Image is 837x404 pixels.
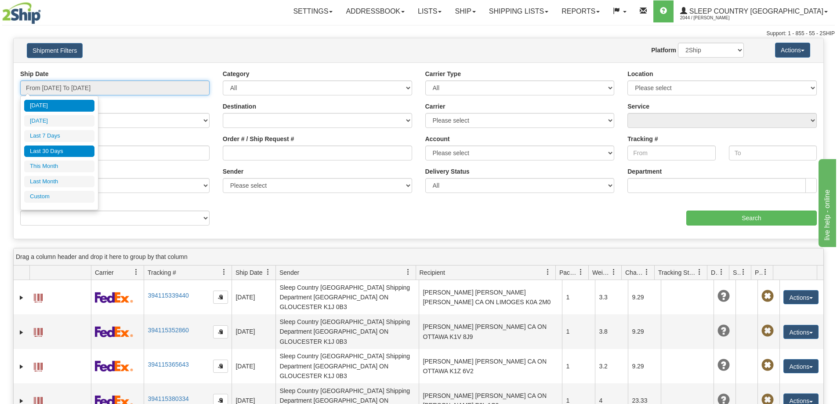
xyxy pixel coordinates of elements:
[232,314,275,349] td: [DATE]
[17,293,26,302] a: Expand
[627,146,715,160] input: From
[573,265,588,280] a: Packages filter column settings
[411,0,448,22] a: Lists
[562,314,595,349] td: 1
[717,325,730,337] span: Unknown
[627,135,658,143] label: Tracking #
[425,167,470,176] label: Delivery Status
[95,292,133,303] img: 2 - FedEx
[213,325,228,338] button: Copy to clipboard
[7,5,81,16] div: live help - online
[24,100,94,112] li: [DATE]
[217,265,232,280] a: Tracking # filter column settings
[275,349,419,383] td: Sleep Country [GEOGRAPHIC_DATA] Shipping Department [GEOGRAPHIC_DATA] ON GLOUCESTER K1J 0B3
[540,265,555,280] a: Recipient filter column settings
[627,102,649,111] label: Service
[24,115,94,127] li: [DATE]
[559,268,578,277] span: Packages
[129,265,144,280] a: Carrier filter column settings
[95,326,133,337] img: 2 - FedEx
[17,362,26,371] a: Expand
[639,265,654,280] a: Charge filter column settings
[275,280,419,314] td: Sleep Country [GEOGRAPHIC_DATA] Shipping Department [GEOGRAPHIC_DATA] ON GLOUCESTER K1J 0B3
[686,211,817,226] input: Search
[425,135,450,143] label: Account
[627,69,653,78] label: Location
[27,43,83,58] button: Shipment Filters
[711,268,718,277] span: Delivery Status
[680,14,746,22] span: 2044 / [PERSON_NAME]
[213,291,228,304] button: Copy to clipboard
[232,280,275,314] td: [DATE]
[595,314,628,349] td: 3.8
[223,135,294,143] label: Order # / Ship Request #
[783,290,819,304] button: Actions
[562,349,595,383] td: 1
[817,157,836,247] iframe: chat widget
[17,328,26,337] a: Expand
[595,280,628,314] td: 3.3
[148,327,188,334] a: 394115352860
[651,46,676,55] label: Platform
[339,0,411,22] a: Addressbook
[148,395,188,402] a: 394115380334
[2,2,41,24] img: logo2044.jpg
[95,360,133,371] img: 2 - FedEx
[14,248,823,266] div: grid grouping header
[783,359,819,373] button: Actions
[232,349,275,383] td: [DATE]
[687,7,823,15] span: Sleep Country [GEOGRAPHIC_DATA]
[736,265,751,280] a: Shipment Issues filter column settings
[482,0,555,22] a: Shipping lists
[448,0,482,22] a: Ship
[213,360,228,373] button: Copy to clipboard
[24,130,94,142] li: Last 7 Days
[236,268,262,277] span: Ship Date
[761,290,774,302] span: Pickup Not Assigned
[420,268,445,277] span: Recipient
[714,265,729,280] a: Delivery Status filter column settings
[2,30,835,37] div: Support: 1 - 855 - 55 - 2SHIP
[592,268,611,277] span: Weight
[286,0,339,22] a: Settings
[658,268,696,277] span: Tracking Status
[279,268,299,277] span: Sender
[628,280,661,314] td: 9.29
[401,265,416,280] a: Sender filter column settings
[34,324,43,338] a: Label
[755,268,762,277] span: Pickup Status
[148,361,188,368] a: 394115365643
[627,167,662,176] label: Department
[562,280,595,314] td: 1
[628,349,661,383] td: 9.29
[95,268,114,277] span: Carrier
[595,349,628,383] td: 3.2
[34,359,43,373] a: Label
[419,314,562,349] td: [PERSON_NAME] [PERSON_NAME] CA ON OTTAWA K1V 8J9
[148,292,188,299] a: 394115339440
[628,314,661,349] td: 9.29
[555,0,606,22] a: Reports
[761,359,774,371] span: Pickup Not Assigned
[419,349,562,383] td: [PERSON_NAME] [PERSON_NAME] CA ON OTTAWA K1Z 6V2
[223,102,256,111] label: Destination
[729,146,817,160] input: To
[24,191,94,203] li: Custom
[24,146,94,157] li: Last 30 Days
[261,265,275,280] a: Ship Date filter column settings
[625,268,644,277] span: Charge
[733,268,740,277] span: Shipment Issues
[148,268,176,277] span: Tracking #
[223,167,243,176] label: Sender
[761,325,774,337] span: Pickup Not Assigned
[223,69,250,78] label: Category
[775,43,810,58] button: Actions
[20,69,49,78] label: Ship Date
[34,290,43,304] a: Label
[425,69,461,78] label: Carrier Type
[717,290,730,302] span: Unknown
[717,359,730,371] span: Unknown
[24,176,94,188] li: Last Month
[674,0,834,22] a: Sleep Country [GEOGRAPHIC_DATA] 2044 / [PERSON_NAME]
[692,265,707,280] a: Tracking Status filter column settings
